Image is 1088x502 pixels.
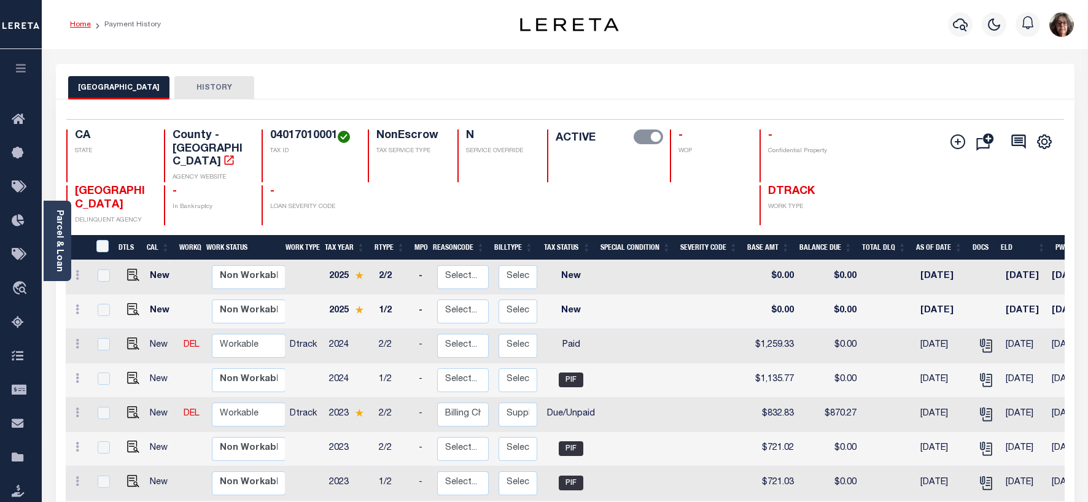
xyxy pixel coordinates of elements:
td: [DATE] [915,432,971,466]
p: AGENCY WEBSITE [173,173,247,182]
th: MPO [410,235,428,260]
td: [DATE] [1001,363,1047,398]
td: [DATE] [915,295,971,329]
th: &nbsp;&nbsp;&nbsp;&nbsp;&nbsp;&nbsp;&nbsp;&nbsp;&nbsp;&nbsp; [66,235,89,260]
td: New [145,329,179,363]
button: [GEOGRAPHIC_DATA] [68,76,169,99]
td: [DATE] [915,260,971,295]
p: LOAN SEVERITY CODE [270,203,353,212]
th: Tax Year: activate to sort column ascending [320,235,370,260]
td: - [414,466,432,501]
td: 2023 [324,466,374,501]
p: In Bankruptcy [173,203,247,212]
p: WOP [678,147,745,156]
td: 2023 [324,398,374,432]
p: WORK TYPE [768,203,842,212]
td: $832.83 [747,398,799,432]
td: [DATE] [1001,260,1047,295]
td: [DATE] [915,398,971,432]
td: - [414,363,432,398]
td: $1,135.77 [747,363,799,398]
th: CAL: activate to sort column ascending [142,235,174,260]
th: WorkQ [174,235,201,260]
span: - [270,186,274,197]
th: As of Date: activate to sort column ascending [911,235,968,260]
th: DTLS [114,235,142,260]
a: Parcel & Loan [55,210,63,272]
td: New [145,398,179,432]
li: Payment History [91,19,161,30]
span: PIF [559,476,583,490]
td: Dtrack [285,398,324,432]
th: Special Condition: activate to sort column ascending [596,235,675,260]
td: $0.00 [747,260,799,295]
td: $0.00 [799,329,861,363]
td: 2024 [324,363,374,398]
td: - [414,432,432,466]
td: New [145,260,179,295]
td: New [145,295,179,329]
td: 1/2 [374,466,414,501]
h4: 04017010001 [270,129,353,143]
td: [DATE] [1001,329,1047,363]
td: - [414,295,432,329]
p: TAX ID [270,147,353,156]
span: DTRACK [768,186,815,197]
td: 2024 [324,329,374,363]
a: Home [70,21,91,28]
td: Due/Unpaid [542,398,600,432]
td: New [145,466,179,501]
td: [DATE] [915,363,971,398]
span: - [768,130,772,141]
th: RType: activate to sort column ascending [370,235,410,260]
td: 2023 [324,432,374,466]
span: PIF [559,441,583,456]
td: [DATE] [915,329,971,363]
td: [DATE] [1001,295,1047,329]
td: - [414,329,432,363]
h4: County - [GEOGRAPHIC_DATA] [173,129,247,169]
span: PIF [559,373,583,387]
a: DEL [184,409,200,418]
p: STATE [75,147,149,156]
p: TAX SERVICE TYPE [376,147,443,156]
span: - [678,130,683,141]
td: 2/2 [374,260,414,295]
td: 2/2 [374,329,414,363]
td: New [145,432,179,466]
td: $0.00 [799,260,861,295]
h4: CA [75,129,149,143]
label: ACTIVE [556,129,596,147]
img: Star.svg [355,409,363,417]
button: HISTORY [174,76,254,99]
th: Tax Status: activate to sort column ascending [538,235,596,260]
span: [GEOGRAPHIC_DATA] [75,186,145,210]
th: Work Type [281,235,320,260]
td: $0.00 [799,363,861,398]
th: ReasonCode: activate to sort column ascending [428,235,489,260]
td: 2025 [324,295,374,329]
h4: N [466,129,532,143]
th: Severity Code: activate to sort column ascending [675,235,742,260]
td: $721.02 [747,432,799,466]
td: 2/2 [374,398,414,432]
th: Balance Due: activate to sort column ascending [795,235,857,260]
a: DEL [184,341,200,349]
p: Confidential Property [768,147,842,156]
td: Dtrack [285,329,324,363]
td: $0.00 [799,466,861,501]
td: Paid [542,329,600,363]
th: &nbsp; [89,235,114,260]
img: logo-dark.svg [520,18,618,31]
td: New [145,363,179,398]
img: Star.svg [355,271,363,279]
td: [DATE] [915,466,971,501]
td: New [542,260,600,295]
td: $0.00 [799,295,861,329]
td: $721.03 [747,466,799,501]
td: [DATE] [1001,398,1047,432]
h4: NonEscrow [376,129,443,143]
td: 2025 [324,260,374,295]
p: SERVICE OVERRIDE [466,147,532,156]
th: Total DLQ: activate to sort column ascending [857,235,911,260]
